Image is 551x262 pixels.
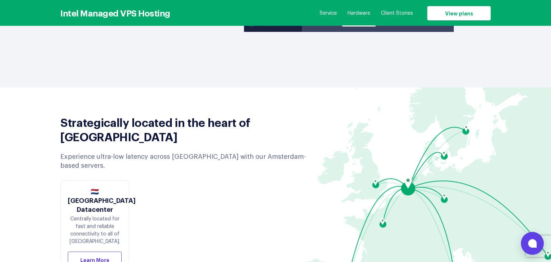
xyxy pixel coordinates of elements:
[427,6,491,20] a: View plans
[381,10,413,17] a: Client Stories
[60,115,307,143] h2: Strategically located in the heart of [GEOGRAPHIC_DATA]
[320,10,337,17] a: Service
[521,232,544,255] button: Open chat window
[60,152,307,170] div: Experience ultra-low latency across [GEOGRAPHIC_DATA] with our Amsterdam-based servers.
[348,10,370,17] a: Hardware
[68,215,122,246] p: Centrally located for fast and reliable connectivity to all of [GEOGRAPHIC_DATA].
[68,187,122,214] h4: 🇳🇱 [GEOGRAPHIC_DATA] Datacenter
[60,8,170,18] h3: Intel Managed VPS Hosting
